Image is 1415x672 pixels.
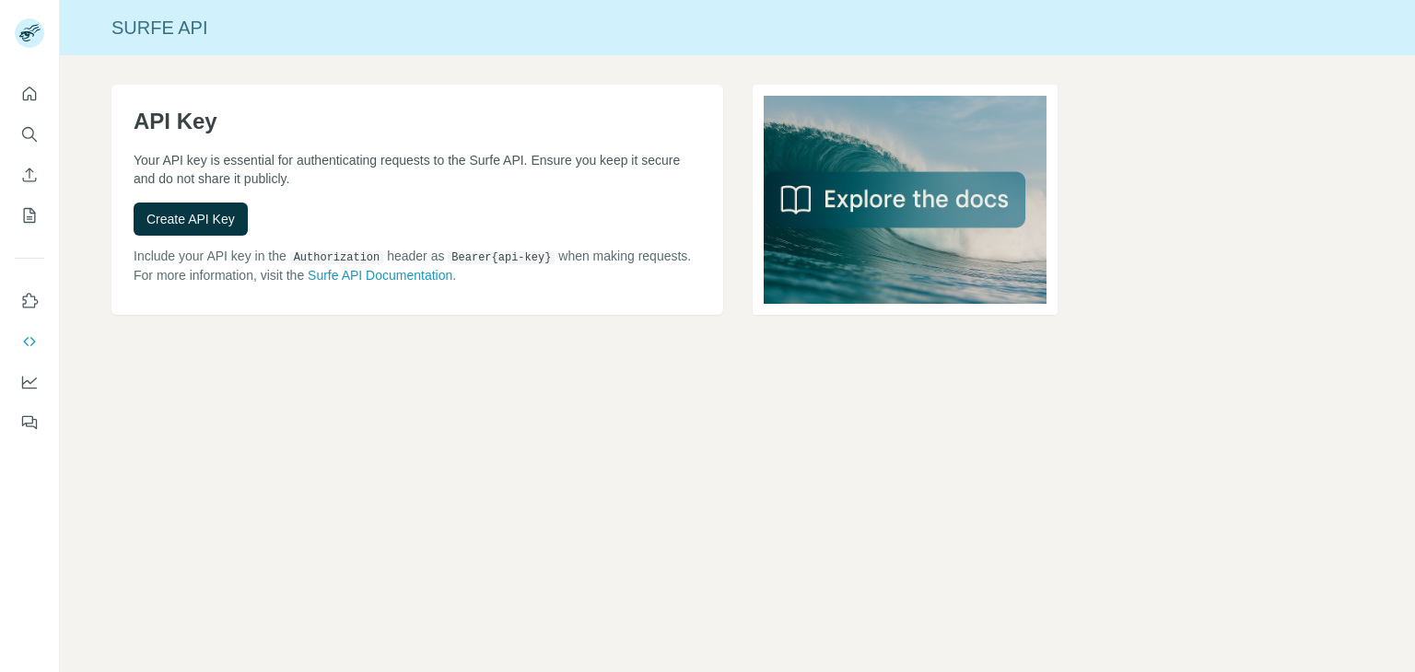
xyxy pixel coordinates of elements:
button: Quick start [15,77,44,110]
code: Authorization [290,251,384,264]
p: Your API key is essential for authenticating requests to the Surfe API. Ensure you keep it secure... [134,151,701,188]
button: Dashboard [15,365,44,399]
span: Create API Key [146,210,235,228]
div: Surfe API [60,15,1415,41]
button: Use Surfe on LinkedIn [15,284,44,318]
a: Surfe API Documentation [308,268,452,283]
button: My lists [15,199,44,232]
h1: API Key [134,107,701,136]
button: Search [15,118,44,151]
button: Create API Key [134,203,248,236]
p: Include your API key in the header as when making requests. For more information, visit the . [134,247,701,284]
code: Bearer {api-key} [448,251,555,264]
button: Use Surfe API [15,325,44,358]
button: Feedback [15,406,44,439]
button: Enrich CSV [15,158,44,191]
